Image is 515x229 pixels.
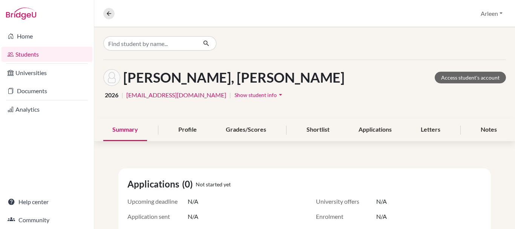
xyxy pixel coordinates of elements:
span: Upcoming deadline [127,197,188,206]
a: [EMAIL_ADDRESS][DOMAIN_NAME] [126,91,226,100]
div: Applications [349,119,401,141]
span: University offers [316,197,376,206]
div: Notes [472,119,506,141]
span: Applications [127,177,182,191]
a: Access student's account [435,72,506,83]
span: (0) [182,177,196,191]
a: Students [2,47,92,62]
div: Shortlist [297,119,339,141]
a: Home [2,29,92,44]
span: Not started yet [196,180,231,188]
div: Summary [103,119,147,141]
span: Enrolment [316,212,376,221]
button: Arleen [477,6,506,21]
button: Show student infoarrow_drop_down [234,89,285,101]
input: Find student by name... [103,36,197,51]
span: 2026 [105,91,118,100]
span: Show student info [235,92,277,98]
span: N/A [188,197,198,206]
span: N/A [376,212,387,221]
h1: [PERSON_NAME], [PERSON_NAME] [123,69,345,86]
span: | [229,91,231,100]
div: Grades/Scores [217,119,275,141]
div: Letters [412,119,449,141]
img: Bridge-U [6,8,36,20]
img: LUIS ALEJANDRO FERNÁNDEZ NÚÑEZ's avatar [103,69,120,86]
a: Community [2,212,92,227]
a: Help center [2,194,92,209]
a: Universities [2,65,92,80]
a: Documents [2,83,92,98]
span: Application sent [127,212,188,221]
i: arrow_drop_down [277,91,284,98]
span: N/A [188,212,198,221]
span: | [121,91,123,100]
span: N/A [376,197,387,206]
div: Profile [169,119,206,141]
a: Analytics [2,102,92,117]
